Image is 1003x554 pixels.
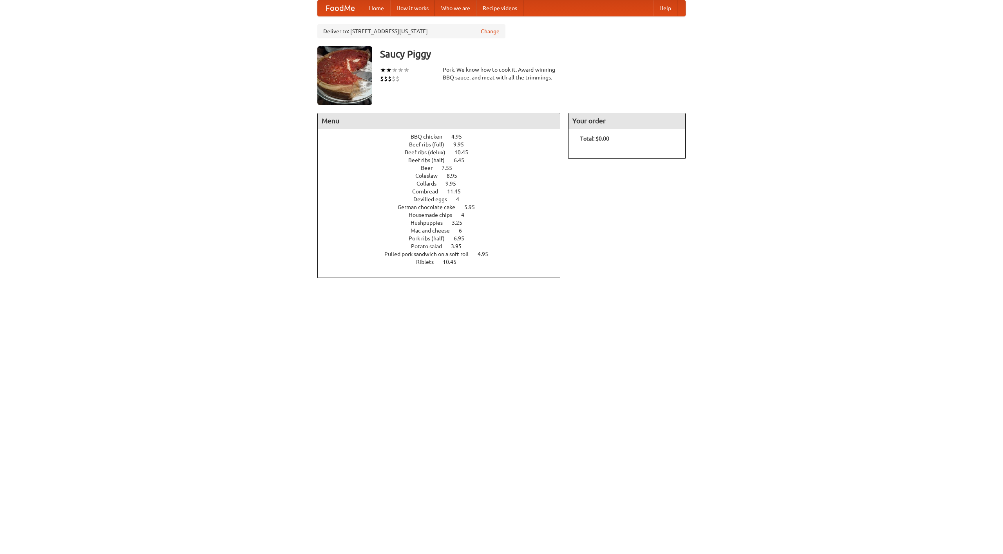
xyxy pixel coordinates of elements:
li: ★ [386,66,392,74]
a: Devilled eggs 4 [413,196,474,202]
a: Mac and cheese 6 [411,227,476,234]
a: How it works [390,0,435,16]
b: Total: $0.00 [580,135,609,142]
span: Coleslaw [415,173,445,179]
span: 4.95 [478,251,496,257]
li: $ [396,74,400,83]
a: Who we are [435,0,476,16]
span: Devilled eggs [413,196,455,202]
h4: Menu [318,113,560,129]
span: 10.45 [443,259,464,265]
span: 3.95 [451,243,469,249]
span: Potato salad [411,243,450,249]
span: German chocolate cake [398,204,463,210]
li: $ [392,74,396,83]
span: 7.55 [442,165,460,171]
span: BBQ chicken [411,134,450,140]
a: Home [363,0,390,16]
li: $ [380,74,384,83]
span: Pulled pork sandwich on a soft roll [384,251,476,257]
h3: Saucy Piggy [380,46,686,62]
span: 9.95 [453,141,472,148]
span: Beef ribs (delux) [405,149,453,155]
span: Beef ribs (full) [409,141,452,148]
a: Collards 9.95 [416,180,471,187]
span: 3.25 [452,220,470,226]
div: Pork. We know how to cook it. Award-winning BBQ sauce, and meat with all the trimmings. [443,66,560,81]
li: ★ [392,66,398,74]
a: Change [481,27,500,35]
span: 11.45 [447,188,469,195]
span: 6.95 [454,235,472,242]
img: angular.jpg [317,46,372,105]
span: Cornbread [412,188,446,195]
li: $ [388,74,392,83]
a: Beef ribs (full) 9.95 [409,141,478,148]
a: Housemade chips 4 [409,212,479,218]
h4: Your order [568,113,685,129]
span: 4 [461,212,472,218]
span: Beef ribs (half) [408,157,453,163]
a: Beef ribs (half) 6.45 [408,157,479,163]
span: Pork ribs (half) [409,235,453,242]
li: $ [384,74,388,83]
a: FoodMe [318,0,363,16]
span: Mac and cheese [411,227,458,234]
li: ★ [380,66,386,74]
span: Hushpuppies [411,220,451,226]
a: BBQ chicken 4.95 [411,134,476,140]
li: ★ [404,66,409,74]
span: Housemade chips [409,212,460,218]
span: 6.45 [454,157,472,163]
span: 4.95 [451,134,470,140]
span: 10.45 [454,149,476,155]
a: German chocolate cake 5.95 [398,204,489,210]
a: Hushpuppies 3.25 [411,220,477,226]
a: Beer 7.55 [421,165,467,171]
span: Riblets [416,259,442,265]
span: 9.95 [445,180,464,187]
a: Beef ribs (delux) 10.45 [405,149,483,155]
a: Help [653,0,677,16]
li: ★ [398,66,404,74]
a: Riblets 10.45 [416,259,471,265]
a: Coleslaw 8.95 [415,173,472,179]
a: Potato salad 3.95 [411,243,476,249]
span: Collards [416,180,444,187]
div: Deliver to: [STREET_ADDRESS][US_STATE] [317,24,505,38]
span: 5.95 [464,204,483,210]
a: Recipe videos [476,0,523,16]
span: Beer [421,165,440,171]
span: 8.95 [447,173,465,179]
a: Pork ribs (half) 6.95 [409,235,479,242]
span: 6 [459,227,470,234]
a: Cornbread 11.45 [412,188,475,195]
a: Pulled pork sandwich on a soft roll 4.95 [384,251,503,257]
span: 4 [456,196,467,202]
